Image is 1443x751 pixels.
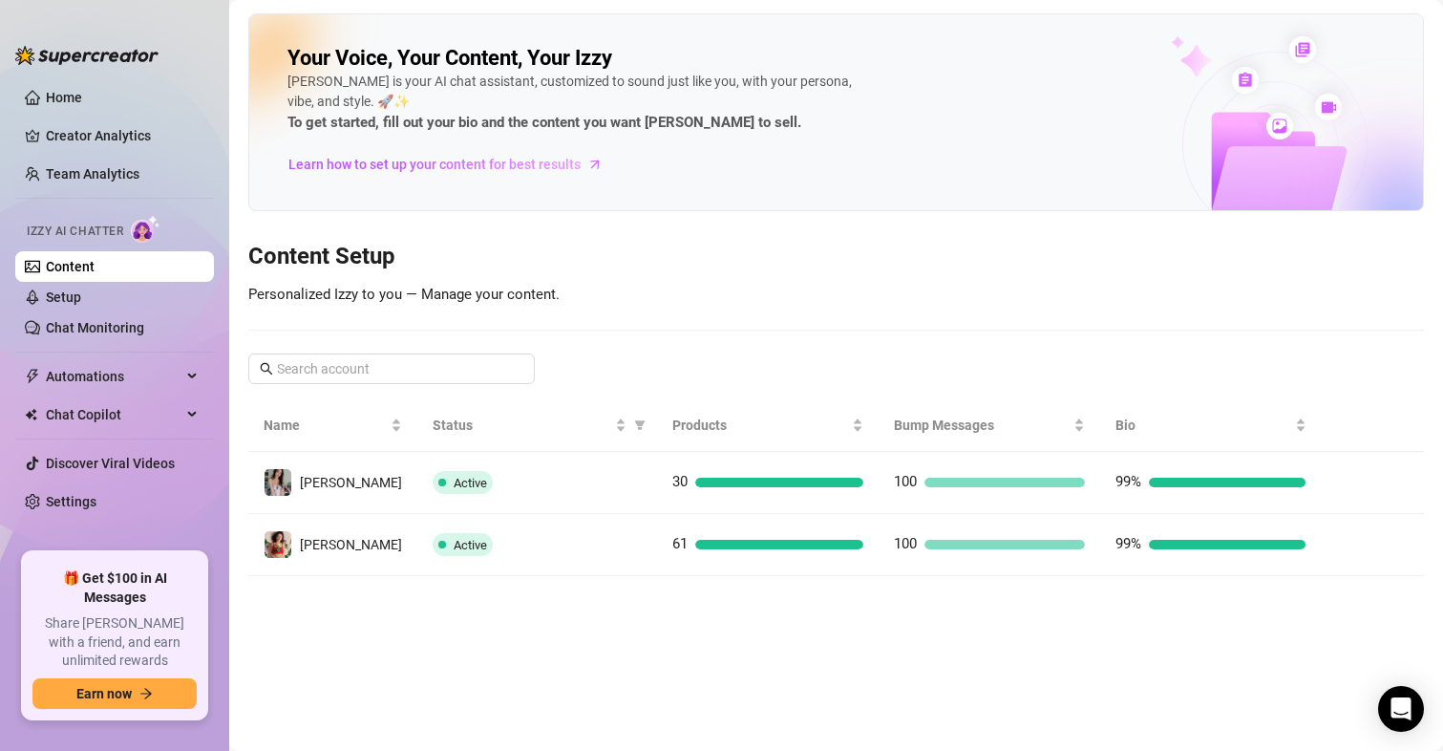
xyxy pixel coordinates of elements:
[46,399,181,430] span: Chat Copilot
[131,215,160,243] img: AI Chatter
[46,320,144,335] a: Chat Monitoring
[672,415,848,436] span: Products
[454,476,487,490] span: Active
[27,223,123,241] span: Izzy AI Chatter
[287,114,801,131] strong: To get started, fill out your bio and the content you want [PERSON_NAME] to sell.
[32,569,197,607] span: 🎁 Get $100 in AI Messages
[634,419,646,431] span: filter
[417,399,657,452] th: Status
[1100,399,1322,452] th: Bio
[672,473,688,490] span: 30
[672,535,688,552] span: 61
[894,473,917,490] span: 100
[46,90,82,105] a: Home
[287,72,860,135] div: [PERSON_NAME] is your AI chat assistant, customized to sound just like you, with your persona, vi...
[1378,686,1424,732] div: Open Intercom Messenger
[46,290,81,305] a: Setup
[32,614,197,671] span: Share [PERSON_NAME] with a friend, and earn unlimited rewards
[894,415,1070,436] span: Bump Messages
[264,415,387,436] span: Name
[248,399,417,452] th: Name
[248,286,560,303] span: Personalized Izzy to you — Manage your content.
[46,166,139,182] a: Team Analytics
[15,46,159,65] img: logo-BBDzfeDw.svg
[248,242,1424,272] h3: Content Setup
[300,475,402,490] span: [PERSON_NAME]
[277,358,508,379] input: Search account
[300,537,402,552] span: [PERSON_NAME]
[894,535,917,552] span: 100
[46,494,96,509] a: Settings
[454,538,487,552] span: Active
[46,120,199,151] a: Creator Analytics
[46,456,175,471] a: Discover Viral Videos
[1115,473,1141,490] span: 99%
[1115,415,1291,436] span: Bio
[433,415,611,436] span: Status
[46,361,181,392] span: Automations
[1115,535,1141,552] span: 99%
[287,149,617,180] a: Learn how to set up your content for best results
[265,531,291,558] img: maki
[879,399,1100,452] th: Bump Messages
[25,369,40,384] span: thunderbolt
[585,155,605,174] span: arrow-right
[260,362,273,375] span: search
[630,411,649,440] span: filter
[46,259,95,274] a: Content
[287,45,612,72] h2: Your Voice, Your Content, Your Izzy
[76,686,132,701] span: Earn now
[288,154,581,175] span: Learn how to set up your content for best results
[139,687,153,700] span: arrow-right
[265,469,291,496] img: Maki
[1127,15,1423,210] img: ai-chatter-content-library-cLFOSyPT.png
[25,408,37,421] img: Chat Copilot
[657,399,879,452] th: Products
[32,678,197,709] button: Earn nowarrow-right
